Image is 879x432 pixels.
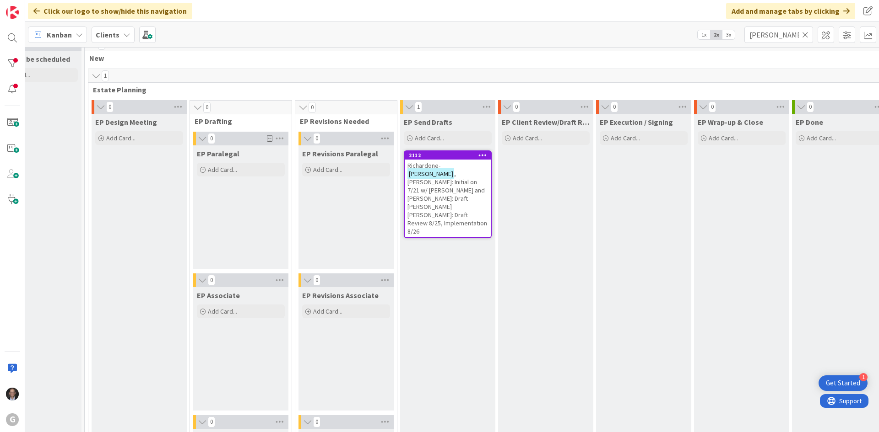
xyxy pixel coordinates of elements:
[698,30,710,39] span: 1x
[28,3,192,19] div: Click our logo to show/hide this navigation
[208,307,237,315] span: Add Card...
[19,1,42,12] span: Support
[819,375,868,391] div: Open Get Started checklist, remaining modules: 1
[197,291,240,300] span: EP Associate
[513,134,542,142] span: Add Card...
[826,379,860,388] div: Get Started
[600,117,673,127] span: EP Execution / Signing
[208,275,215,286] span: 0
[726,3,855,19] div: Add and manage tabs by clicking
[203,102,211,113] span: 0
[208,133,215,144] span: 0
[513,101,520,112] span: 0
[47,29,72,40] span: Kanban
[6,388,19,400] img: JT
[709,101,716,112] span: 0
[106,134,136,142] span: Add Card...
[710,30,722,39] span: 2x
[807,101,814,112] span: 0
[313,275,320,286] span: 0
[404,117,452,127] span: EP Send Drafts
[309,102,316,113] span: 0
[96,30,119,39] b: Clients
[195,117,280,126] span: EP Drafting
[106,101,114,112] span: 0
[407,168,454,179] mark: [PERSON_NAME]
[197,149,239,158] span: EP Paralegal
[302,149,378,158] span: EP Revisions Paralegal
[698,117,763,127] span: EP Wrap-up & Close
[95,117,157,127] span: EP Design Meeting
[6,6,19,19] img: Visit kanbanzone.com
[744,27,813,43] input: Quick Filter...
[404,150,492,238] a: 2112Richardone-[PERSON_NAME], [PERSON_NAME]: Initial on 7/21 w/ [PERSON_NAME] and [PERSON_NAME]: ...
[502,117,590,127] span: EP Client Review/Draft Review Meeting
[709,134,738,142] span: Add Card...
[302,291,379,300] span: EP Revisions Associate
[807,134,836,142] span: Add Card...
[407,161,440,170] span: Richardone-
[611,134,640,142] span: Add Card...
[6,413,19,426] div: G
[313,165,342,174] span: Add Card...
[611,101,618,112] span: 0
[313,416,320,427] span: 0
[405,151,491,237] div: 2112Richardone-[PERSON_NAME], [PERSON_NAME]: Initial on 7/21 w/ [PERSON_NAME] and [PERSON_NAME]: ...
[415,134,444,142] span: Add Card...
[409,152,491,159] div: 2112
[415,101,422,112] span: 1
[405,151,491,160] div: 2112
[208,165,237,174] span: Add Card...
[313,133,320,144] span: 0
[313,307,342,315] span: Add Card...
[102,70,109,81] span: 1
[722,30,735,39] span: 3x
[407,170,487,235] span: , [PERSON_NAME]: Initial on 7/21 w/ [PERSON_NAME] and [PERSON_NAME]: Draft [PERSON_NAME] [PERSON_...
[300,117,385,126] span: EP Revisions Needed
[796,117,823,127] span: EP Done
[859,373,868,381] div: 1
[208,416,215,427] span: 0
